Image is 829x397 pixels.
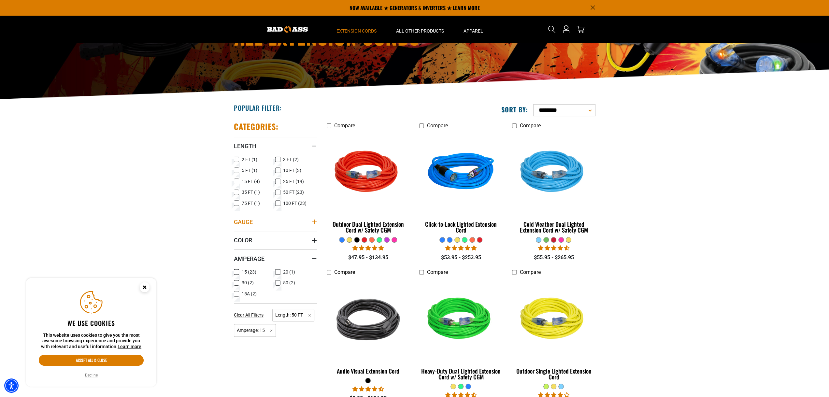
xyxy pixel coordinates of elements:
div: Accessibility Menu [4,378,19,393]
div: $47.95 - $134.95 [327,254,410,262]
span: 10 FT (3) [283,168,301,173]
a: Light Blue Cold Weather Dual Lighted Extension Cord w/ Safety CGM [512,132,595,237]
button: Decline [83,372,100,378]
span: 25 FT (19) [283,179,304,184]
span: 20 (1) [283,270,295,274]
span: Amperage [234,255,264,262]
a: Open this option [561,16,571,43]
span: 30 (2) [242,280,254,285]
span: Compare [427,269,448,275]
span: 5 FT (1) [242,168,257,173]
img: Bad Ass Extension Cords [267,26,308,33]
div: Cold Weather Dual Lighted Extension Cord w/ Safety CGM [512,221,595,233]
summary: Apparel [454,16,493,43]
span: Clear All Filters [234,312,264,318]
span: 4.62 stars [538,245,569,251]
span: Compare [520,269,540,275]
div: $55.95 - $265.95 [512,254,595,262]
summary: Color [234,231,317,249]
p: This website uses cookies to give you the most awesome browsing experience and provide you with r... [39,333,144,350]
span: Gauge [234,218,253,226]
div: Audio Visual Extension Cord [327,368,410,374]
span: 50 (2) [283,280,295,285]
summary: All Other Products [386,16,454,43]
div: Heavy-Duty Dual Lighted Extension Cord w/ Safety CGM [419,368,502,380]
span: 3 FT (2) [283,157,299,162]
span: Compare [520,122,540,129]
a: Clear All Filters [234,312,266,319]
span: 100 FT (23) [283,201,307,206]
h2: We use cookies [39,319,144,327]
span: 15A (2) [242,291,257,296]
a: Length: 50 FT [272,312,314,318]
div: $53.95 - $253.95 [419,254,502,262]
a: cart [575,25,586,33]
img: yellow [513,282,595,357]
aside: Cookie Consent [26,278,156,387]
button: Close this option [133,278,156,298]
span: Length: 50 FT [272,309,314,321]
button: Accept all & close [39,355,144,366]
span: 2 FT (1) [242,157,257,162]
span: 4.87 stars [445,245,477,251]
summary: Extension Cords [327,16,386,43]
span: Extension Cords [336,28,377,34]
span: Compare [334,269,355,275]
span: All Other Products [396,28,444,34]
a: blue Click-to-Lock Lighted Extension Cord [419,132,502,237]
span: 75 FT (1) [242,201,260,206]
summary: Amperage [234,249,317,268]
img: Light Blue [513,135,595,210]
span: 4.71 stars [352,386,384,392]
span: Color [234,236,252,244]
a: Amperage: 15 [234,327,276,333]
div: Outdoor Single Lighted Extension Cord [512,368,595,380]
h1: All Extension Cords [234,27,472,47]
summary: Length [234,137,317,155]
span: 15 FT (4) [242,179,260,184]
span: Compare [427,122,448,129]
img: blue [420,135,502,210]
a: green Heavy-Duty Dual Lighted Extension Cord w/ Safety CGM [419,279,502,384]
span: 15 (23) [242,270,256,274]
img: green [420,282,502,357]
summary: Gauge [234,213,317,231]
span: Compare [334,122,355,129]
span: Length [234,142,256,150]
a: Red Outdoor Dual Lighted Extension Cord w/ Safety CGM [327,132,410,237]
summary: Search [547,24,557,35]
span: 4.81 stars [352,245,384,251]
div: Click-to-Lock Lighted Extension Cord [419,221,502,233]
img: Red [327,135,409,210]
span: Amperage: 15 [234,324,276,337]
a: This website uses cookies to give you the most awesome browsing experience and provide you with r... [118,344,141,349]
div: Outdoor Dual Lighted Extension Cord w/ Safety CGM [327,221,410,233]
a: black Audio Visual Extension Cord [327,279,410,378]
h2: Categories: [234,121,279,132]
span: Apparel [464,28,483,34]
img: black [327,282,409,357]
span: 35 FT (1) [242,190,260,194]
a: yellow Outdoor Single Lighted Extension Cord [512,279,595,384]
label: Sort by: [501,105,528,114]
h2: Popular Filter: [234,104,282,112]
span: 50 FT (23) [283,190,304,194]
